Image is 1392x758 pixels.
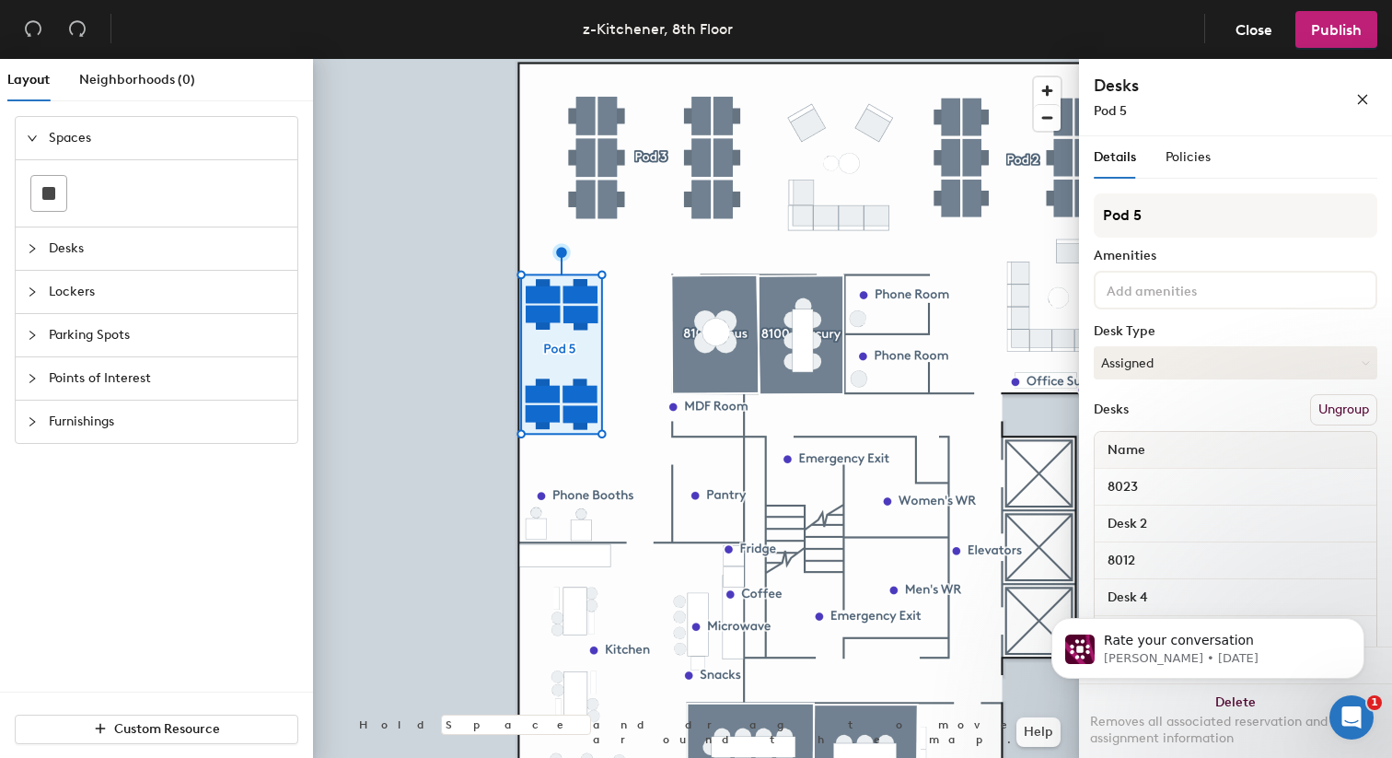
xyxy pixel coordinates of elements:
button: Undo (⌘ + Z) [15,11,52,48]
button: Custom Resource [15,715,298,744]
button: Redo (⌘ + ⇧ + Z) [59,11,96,48]
span: collapsed [27,416,38,427]
span: collapsed [27,373,38,384]
input: Add amenities [1103,278,1269,300]
span: Points of Interest [49,357,286,400]
div: Desk Type [1094,324,1377,339]
span: Furnishings [49,401,286,443]
div: Desks [1094,402,1129,417]
input: Unnamed desk [1098,548,1373,574]
h4: Desks [1094,74,1296,98]
span: collapsed [27,243,38,254]
span: close [1356,93,1369,106]
div: Amenities [1094,249,1377,263]
span: Parking Spots [49,314,286,356]
iframe: Intercom live chat [1329,695,1374,740]
span: undo [24,19,42,38]
span: collapsed [27,330,38,341]
input: Unnamed desk [1098,511,1373,537]
span: Publish [1311,21,1362,39]
button: Help [1016,717,1061,747]
div: z-Kitchener, 8th Floor [583,17,733,41]
button: Close [1220,11,1288,48]
span: Spaces [49,117,286,159]
iframe: Intercom notifications message [1024,579,1392,708]
span: Close [1235,21,1272,39]
div: Removes all associated reservation and assignment information [1090,714,1381,747]
button: Ungroup [1310,394,1377,426]
span: Name [1098,434,1154,467]
span: Layout [7,72,50,87]
span: collapsed [27,286,38,297]
span: Custom Resource [114,721,220,737]
button: Assigned [1094,346,1377,379]
input: Unnamed desk [1098,474,1373,500]
span: 1 [1367,695,1382,710]
span: Neighborhoods (0) [79,72,195,87]
button: Publish [1295,11,1377,48]
span: Details [1094,149,1136,165]
span: Pod 5 [1094,103,1127,119]
span: Lockers [49,271,286,313]
span: expanded [27,133,38,144]
span: Desks [49,227,286,270]
span: Policies [1166,149,1211,165]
